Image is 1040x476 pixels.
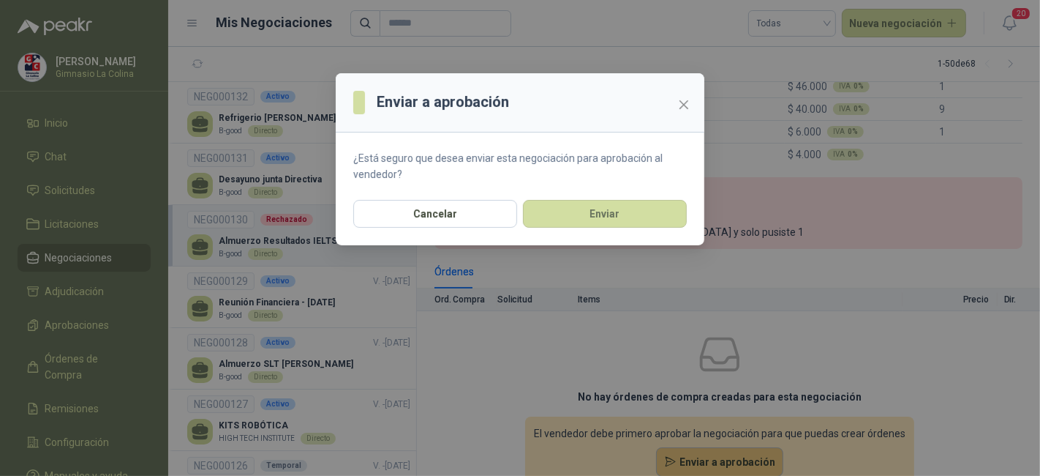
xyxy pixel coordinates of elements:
button: Close [672,93,696,116]
span: close [678,99,690,111]
h3: Enviar a aprobación [377,91,509,114]
button: Cancelar [353,200,517,228]
section: ¿Está seguro que desea enviar esta negociación para aprobación al vendedor? [336,133,704,200]
button: Enviar [523,200,687,228]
